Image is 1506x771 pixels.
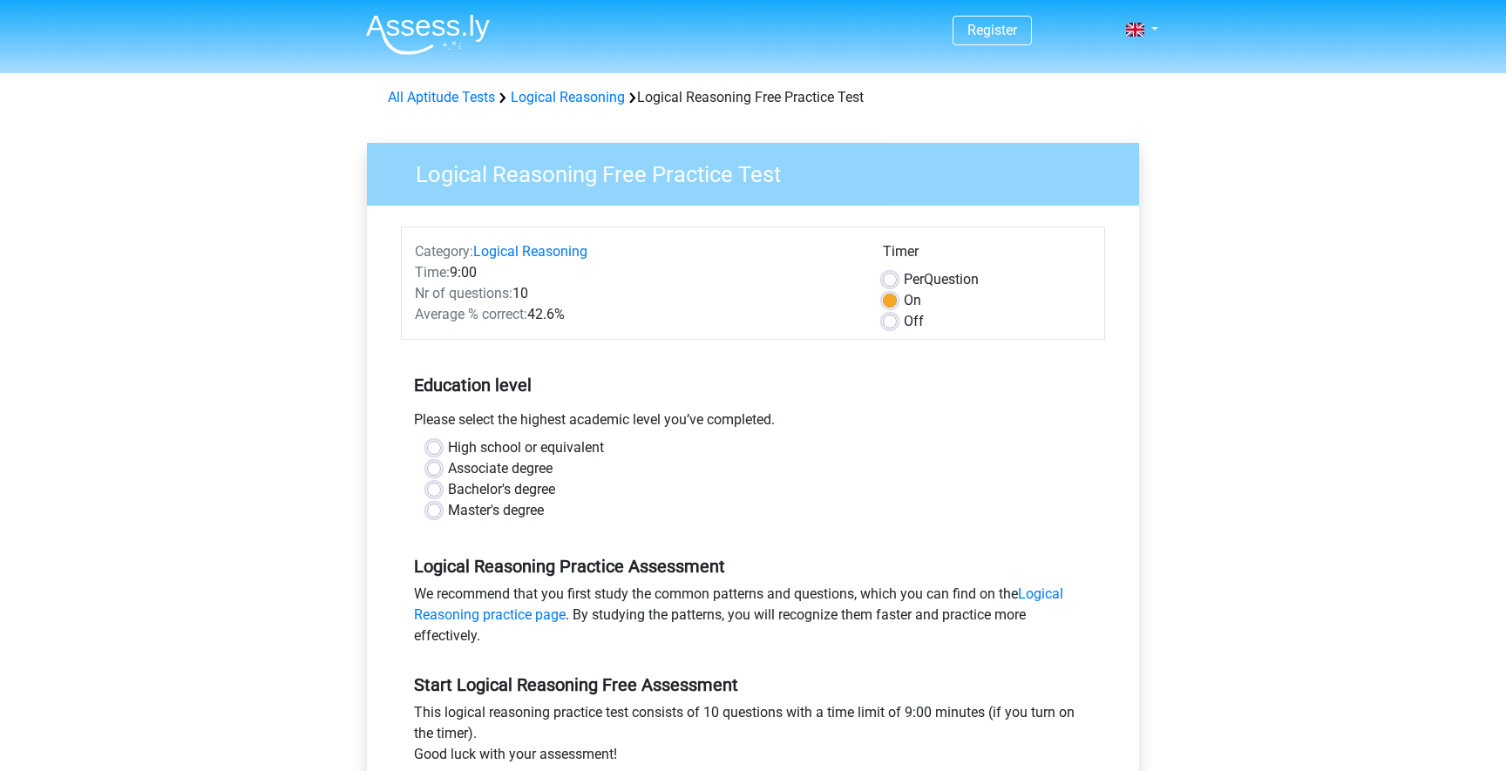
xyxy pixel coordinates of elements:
div: Timer [883,241,1091,269]
div: We recommend that you first study the common patterns and questions, which you can find on the . ... [401,584,1105,653]
label: Question [904,269,979,290]
h5: Education level [414,368,1092,402]
span: Nr of questions: [415,285,512,301]
label: Off [904,311,924,332]
div: Please select the highest academic level you’ve completed. [401,409,1105,437]
span: Average % correct: [415,306,527,322]
h5: Logical Reasoning Practice Assessment [414,556,1092,577]
div: 10 [402,283,870,304]
label: High school or equivalent [448,437,604,458]
label: Bachelor's degree [448,479,555,500]
span: Per [904,271,924,287]
a: Register [967,22,1017,38]
div: 42.6% [402,304,870,325]
h3: Logical Reasoning Free Practice Test [395,154,1126,188]
span: Category: [415,243,473,260]
div: 9:00 [402,262,870,283]
span: Time: [415,264,450,281]
a: Logical Reasoning [473,243,587,260]
div: Logical Reasoning Free Practice Test [381,87,1125,108]
label: On [904,290,921,311]
h5: Start Logical Reasoning Free Assessment [414,674,1092,695]
label: Associate degree [448,458,553,479]
img: Assessly [366,14,490,55]
label: Master's degree [448,500,544,521]
a: All Aptitude Tests [388,89,495,105]
a: Logical Reasoning [511,89,625,105]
